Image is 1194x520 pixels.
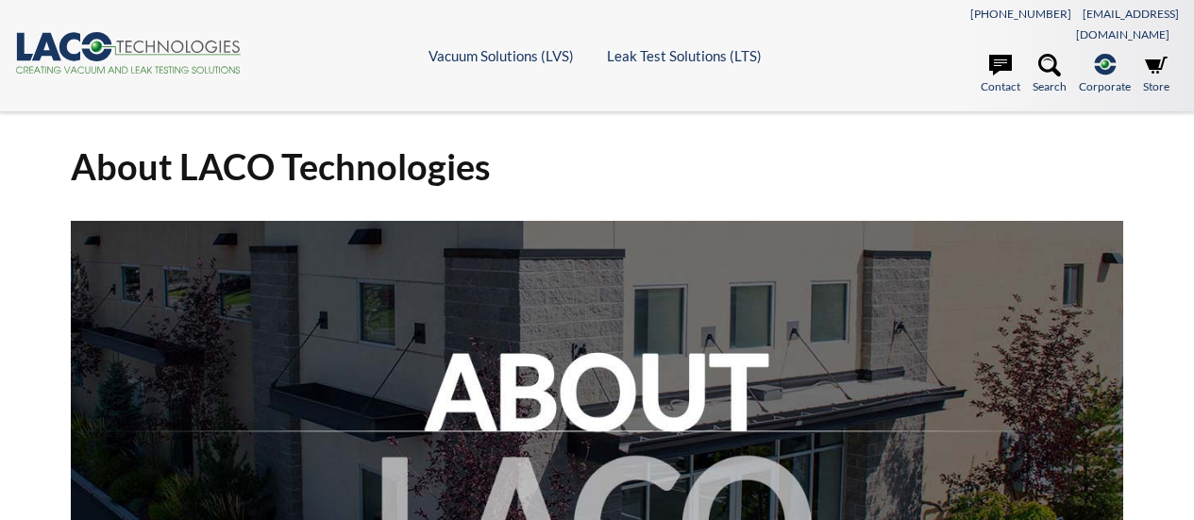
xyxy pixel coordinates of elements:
[1079,77,1131,95] span: Corporate
[1143,54,1169,95] a: Store
[71,143,1123,190] h1: About LACO Technologies
[981,54,1020,95] a: Contact
[1033,54,1067,95] a: Search
[607,47,762,64] a: Leak Test Solutions (LTS)
[1076,7,1179,42] a: [EMAIL_ADDRESS][DOMAIN_NAME]
[429,47,574,64] a: Vacuum Solutions (LVS)
[970,7,1071,21] a: [PHONE_NUMBER]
